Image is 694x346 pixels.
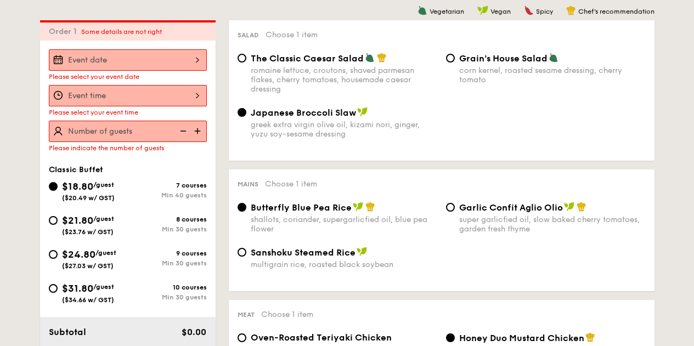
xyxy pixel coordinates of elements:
input: Butterfly Blue Pea Riceshallots, coriander, supergarlicfied oil, blue pea flower [238,203,246,212]
input: $24.80/guest($27.03 w/ GST)9 coursesMin 30 guests [49,250,58,259]
span: Vegan [490,8,511,15]
div: corn kernel, roasted sesame dressing, cherry tomato [459,66,646,84]
img: icon-vegetarian.fe4039eb.svg [365,53,375,63]
input: $21.80/guest($23.76 w/ GST)8 coursesMin 30 guests [49,216,58,225]
img: icon-chef-hat.a58ddaea.svg [566,5,576,15]
input: $18.80/guest($20.49 w/ GST)7 coursesMin 40 guests [49,182,58,191]
span: /guest [93,283,114,291]
span: ($23.76 w/ GST) [62,228,114,236]
div: Min 30 guests [128,225,207,233]
img: icon-vegan.f8ff3823.svg [357,247,368,257]
span: Order 1 [49,27,81,36]
span: Vegetarian [430,8,464,15]
div: 8 courses [128,215,207,223]
span: Choose 1 item [261,310,313,319]
span: Mains [238,180,258,188]
span: /guest [95,249,116,257]
div: Please select your event date [49,73,207,81]
input: Event date [49,49,207,71]
span: Some details are not right [81,28,162,36]
img: icon-vegan.f8ff3823.svg [564,202,575,212]
span: ($20.49 w/ GST) [62,194,115,202]
span: $21.80 [62,214,93,226]
span: ($34.66 w/ GST) [62,296,114,304]
span: /guest [93,215,114,223]
span: The Classic Caesar Salad [251,53,364,64]
input: Number of guests [49,121,207,142]
input: Japanese Broccoli Slawgreek extra virgin olive oil, kizami nori, ginger, yuzu soy-sesame dressing [238,108,246,117]
div: Please indicate the number of guests [49,144,207,152]
span: Meat [238,311,255,319]
input: The Classic Caesar Saladromaine lettuce, croutons, shaved parmesan flakes, cherry tomatoes, house... [238,54,246,63]
span: Honey Duo Mustard Chicken [459,333,584,343]
div: 9 courses [128,249,207,257]
div: Min 30 guests [128,293,207,301]
input: Event time [49,85,207,106]
input: Garlic Confit Aglio Oliosuper garlicfied oil, slow baked cherry tomatoes, garden fresh thyme [446,203,455,212]
span: Salad [238,31,259,39]
span: $0.00 [182,327,206,337]
div: Min 40 guests [128,191,207,199]
img: icon-chef-hat.a58ddaea.svg [365,202,375,212]
div: greek extra virgin olive oil, kizami nori, ginger, yuzu soy-sesame dressing [251,120,437,139]
span: Grain's House Salad [459,53,548,64]
span: Please select your event time [49,109,138,116]
input: Grain's House Saladcorn kernel, roasted sesame dressing, cherry tomato [446,54,455,63]
span: Butterfly Blue Pea Rice [251,202,352,213]
img: icon-reduce.1d2dbef1.svg [174,121,190,141]
span: Choose 1 item [265,179,317,189]
span: /guest [93,181,114,189]
div: Min 30 guests [128,259,207,267]
div: romaine lettuce, croutons, shaved parmesan flakes, cherry tomatoes, housemade caesar dressing [251,66,437,94]
input: Sanshoku Steamed Ricemultigrain rice, roasted black soybean [238,248,246,257]
span: Oven-Roasted Teriyaki Chicken [251,332,392,343]
span: Spicy [536,8,553,15]
img: icon-spicy.37a8142b.svg [524,5,534,15]
span: $24.80 [62,248,95,260]
span: Chef's recommendation [578,8,654,15]
span: Sanshoku Steamed Rice [251,247,356,258]
input: Honey Duo Mustard Chickenhouse-blend mustard, maple soy baked potato, parsley [446,333,455,342]
span: ($27.03 w/ GST) [62,262,114,270]
span: Japanese Broccoli Slaw [251,107,356,118]
div: shallots, coriander, supergarlicfied oil, blue pea flower [251,215,437,234]
div: super garlicfied oil, slow baked cherry tomatoes, garden fresh thyme [459,215,646,234]
span: Garlic Confit Aglio Olio [459,202,563,213]
img: icon-vegan.f8ff3823.svg [477,5,488,15]
div: multigrain rice, roasted black soybean [251,260,437,269]
img: icon-vegetarian.fe4039eb.svg [549,53,558,63]
img: icon-vegetarian.fe4039eb.svg [417,5,427,15]
input: $31.80/guest($34.66 w/ GST)10 coursesMin 30 guests [49,284,58,293]
img: icon-add.58712e84.svg [190,121,207,141]
span: Choose 1 item [266,30,318,39]
img: icon-vegan.f8ff3823.svg [353,202,364,212]
span: $18.80 [62,180,93,192]
img: icon-chef-hat.a58ddaea.svg [585,332,595,342]
div: 10 courses [128,283,207,291]
img: icon-vegan.f8ff3823.svg [357,107,368,117]
span: Subtotal [49,327,86,337]
img: icon-chef-hat.a58ddaea.svg [577,202,586,212]
img: icon-chef-hat.a58ddaea.svg [377,53,387,63]
span: Classic Buffet [49,165,103,174]
span: $31.80 [62,282,93,294]
input: Oven-Roasted Teriyaki Chickenhouse-blend teriyaki sauce, baby bok choy, king oyster and shiitake ... [238,333,246,342]
div: 7 courses [128,181,207,189]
